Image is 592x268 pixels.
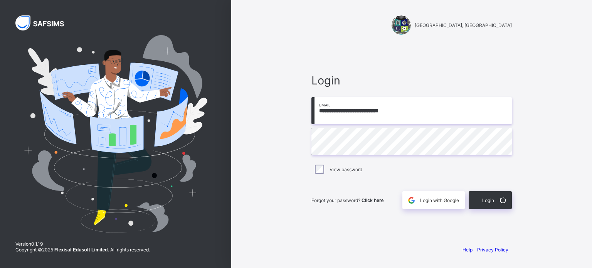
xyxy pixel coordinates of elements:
[311,74,512,87] span: Login
[15,15,73,30] img: SAFSIMS Logo
[420,197,459,203] span: Login with Google
[330,167,362,172] label: View password
[362,198,383,203] span: Click here
[477,247,508,253] a: Privacy Policy
[462,247,473,253] a: Help
[407,196,416,205] img: google.396cfc9801f0270233282035f929180a.svg
[362,197,383,203] a: Click here
[415,22,512,28] span: [GEOGRAPHIC_DATA], [GEOGRAPHIC_DATA]
[24,35,207,233] img: Hero Image
[15,241,150,247] span: Version 0.1.19
[311,197,383,203] span: Forgot your password?
[482,197,494,203] span: Login
[54,247,109,253] strong: Flexisaf Edusoft Limited.
[15,247,150,253] span: Copyright © 2025 All rights reserved.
